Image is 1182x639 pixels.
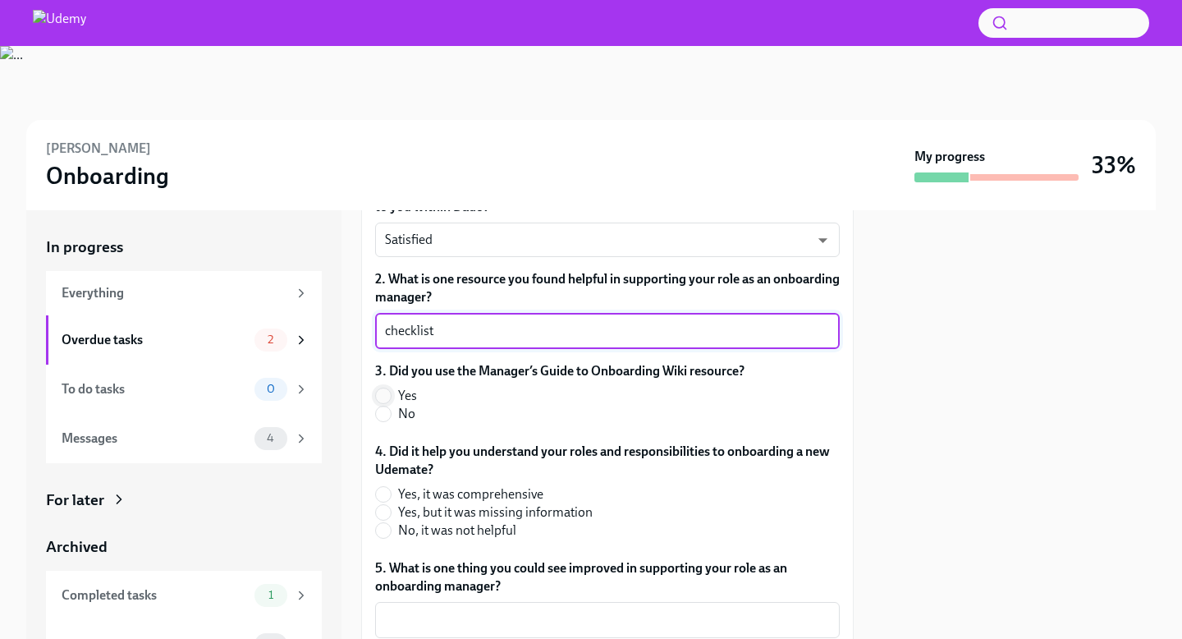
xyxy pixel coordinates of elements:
textarea: checklist [385,321,830,341]
span: 1 [259,589,283,601]
label: 3. Did you use the Manager’s Guide to Onboarding Wiki resource? [375,362,744,380]
span: No, it was not helpful [398,522,516,540]
h3: 33% [1092,150,1136,180]
h3: Onboarding [46,161,169,191]
div: Completed tasks [62,586,248,605]
h6: [PERSON_NAME] [46,140,151,158]
div: For later [46,490,104,511]
a: Messages4 [46,414,322,463]
span: 2 [258,333,283,346]
label: 4. Did it help you understand your roles and responsibilities to onboarding a new Udemate? [375,443,840,479]
a: Archived [46,536,322,558]
span: 0 [257,383,285,395]
a: For later [46,490,322,511]
span: 4 [257,432,284,444]
label: 2. What is one resource you found helpful in supporting your role as an onboarding manager? [375,270,840,306]
div: Messages [62,430,248,448]
div: To do tasks [62,380,248,398]
a: Everything [46,271,322,315]
a: Completed tasks1 [46,571,322,620]
a: Overdue tasks2 [46,315,322,365]
span: Yes, but it was missing information [398,503,593,522]
div: Satisfied [375,223,840,257]
a: To do tasks0 [46,365,322,414]
span: Yes [398,387,417,405]
label: 5. What is one thing you could see improved in supporting your role as an onboarding manager? [375,559,840,595]
div: Everything [62,284,287,302]
span: No [398,405,415,423]
div: Overdue tasks [62,331,248,349]
a: In progress [46,237,322,258]
strong: My progress [914,148,985,166]
span: Yes, it was comprehensive [398,485,543,503]
img: Udemy [33,10,86,36]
